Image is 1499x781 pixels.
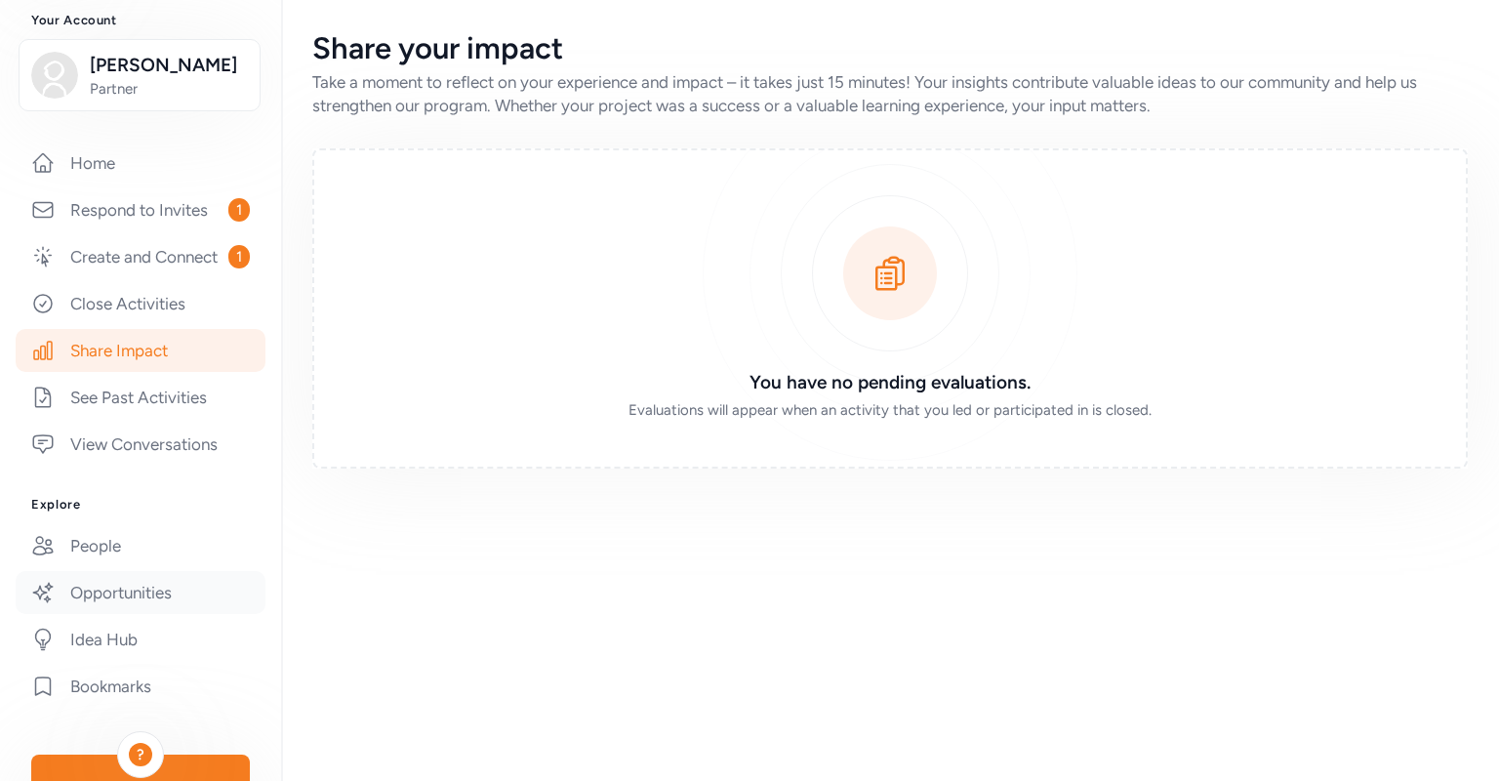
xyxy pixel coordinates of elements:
a: Close Activities [16,282,265,325]
a: View Conversations [16,423,265,466]
a: Bookmarks [16,665,265,708]
a: Respond to Invites1 [16,188,265,231]
button: [PERSON_NAME]Partner [19,39,261,111]
div: Share your impact [312,31,1468,66]
h3: Your Account [31,13,250,28]
a: See Past Activities [16,376,265,419]
div: ? [129,743,152,766]
a: People [16,524,265,567]
span: 1 [228,198,250,222]
h3: Explore [31,497,250,513]
a: Home [16,142,265,185]
a: Create and Connect1 [16,235,265,278]
span: [PERSON_NAME] [90,52,248,79]
div: Evaluations will appear when an activity that you led or participated in is closed. [609,400,1171,420]
a: Opportunities [16,571,265,614]
h3: You have no pending evaluations. [609,369,1171,396]
a: Share Impact [16,329,265,372]
div: Take a moment to reflect on your experience and impact – it takes just 15 minutes! Your insights ... [312,70,1468,117]
span: Partner [90,79,248,99]
a: Idea Hub [16,618,265,661]
span: 1 [228,245,250,268]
